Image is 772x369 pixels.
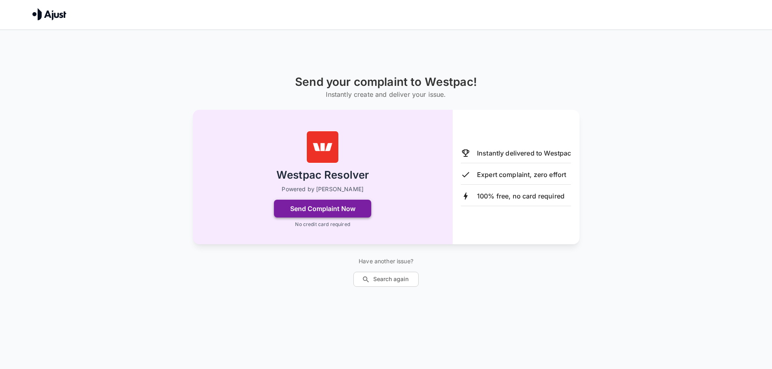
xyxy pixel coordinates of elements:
[477,191,565,201] p: 100% free, no card required
[276,168,369,182] h2: Westpac Resolver
[295,221,350,228] p: No credit card required
[274,200,371,218] button: Send Complaint Now
[295,89,477,100] h6: Instantly create and deliver your issue.
[32,8,66,20] img: Ajust
[282,185,364,193] p: Powered by [PERSON_NAME]
[295,75,477,89] h1: Send your complaint to Westpac!
[477,148,571,158] p: Instantly delivered to Westpac
[306,131,339,163] img: Westpac
[353,272,419,287] button: Search again
[477,170,566,179] p: Expert complaint, zero effort
[353,257,419,265] p: Have another issue?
